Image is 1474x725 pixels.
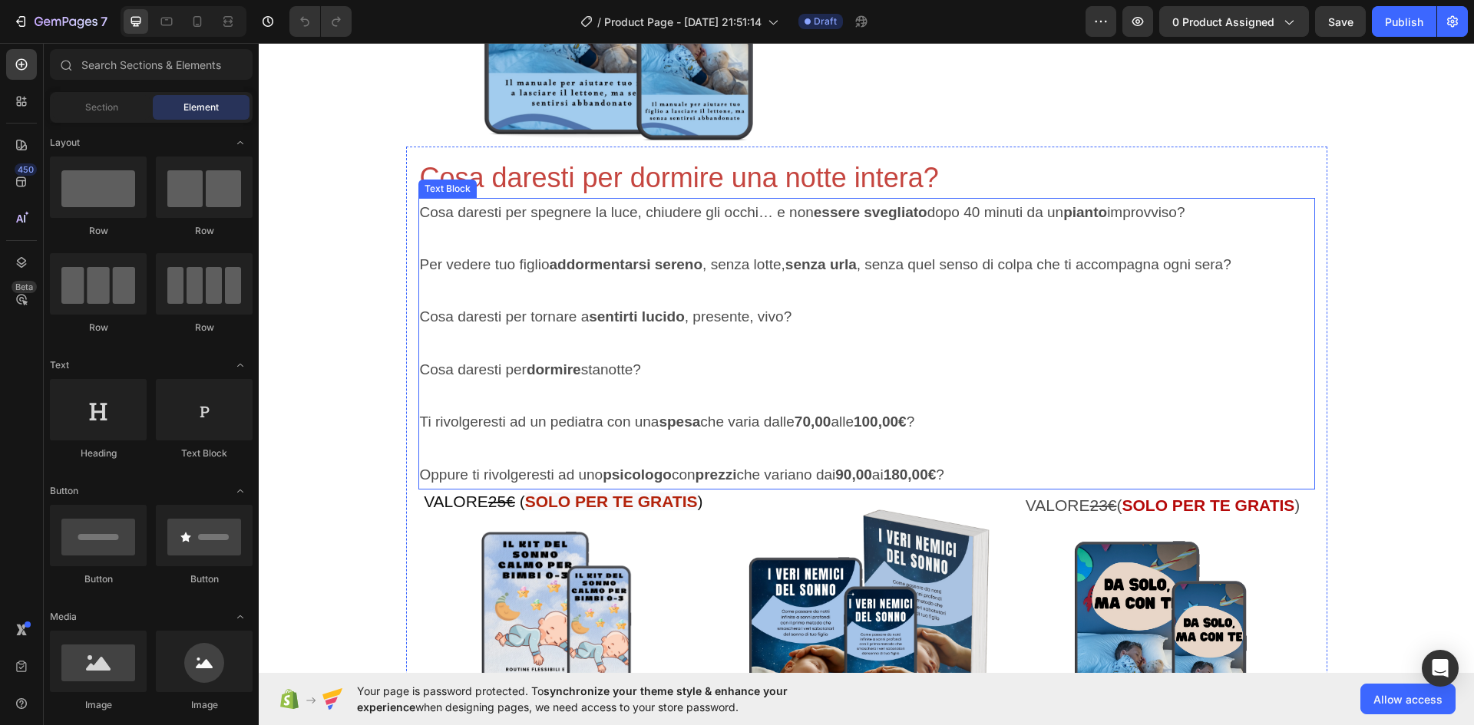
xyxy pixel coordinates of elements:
p: Ti rivolgeresti ad un pediatra con una che varia dalle alle ? [161,340,1055,392]
button: 0 product assigned [1159,6,1309,37]
img: gempages_584859499177706356-60b70369-1c6e-41eb-a04a-8bad33884d32.png [477,447,739,708]
img: gempages_584859499177706356-da2c7621-c193-427b-9608-42101a1871a3.png [217,483,392,657]
span: synchronize your theme style & enhance your experience [357,684,788,713]
div: Text Block [156,447,253,460]
span: Layout [50,136,80,150]
span: Allow access [1373,691,1443,707]
div: Row [156,321,253,334]
div: Beta [12,281,37,293]
p: VALORE ( ) [767,448,1055,477]
strong: 70,00 [536,371,573,387]
div: Image [156,698,253,712]
div: Row [156,224,253,238]
div: Heading [50,447,147,460]
span: Save [1328,15,1353,28]
strong: prezzi [437,423,478,440]
div: Row [50,224,147,238]
div: Button [50,572,147,586]
strong: SOLO PER TE GRATIS [266,450,439,467]
span: Toggle open [228,130,253,155]
span: Button [50,484,78,498]
span: Product Page - [DATE] 21:51:14 [604,14,762,30]
strong: 180,00€ [625,423,678,440]
p: 7 [101,12,107,31]
img: gempages_584859499177706356-e9a92184-79a9-4df2-98b1-3d9e33d6e097.png [809,491,1013,694]
s: 25€ [230,450,256,467]
iframe: Design area [259,43,1474,673]
strong: addormentarsi sereno [291,213,445,229]
s: 23€ [831,453,858,471]
span: Section [85,101,118,114]
span: ) [439,450,445,467]
p: Per vedere tuo figlio , senza lotte, , senza quel senso di colpa che ti accompagna ogni sera? [161,183,1055,235]
p: Oppure ti rivolgeresti ad uno con che variano dai ai ? [161,392,1055,444]
strong: senza urla [527,213,598,229]
p: Cosa daresti per tornare a , presente, vivo? [161,235,1055,287]
div: Open Intercom Messenger [1422,650,1459,687]
strong: essere svegliato [555,161,669,177]
strong: 100,00€ [595,371,648,387]
span: Text [50,358,69,372]
div: Button [156,572,253,586]
div: 450 [15,163,37,176]
span: / [597,14,601,30]
span: ( [261,450,266,467]
span: Media [50,610,77,624]
strong: psicologo [344,423,413,440]
strong: 90,00 [577,423,613,440]
button: Save [1315,6,1366,37]
div: Publish [1385,14,1423,30]
span: Toggle open [228,353,253,377]
span: Draft [814,15,837,28]
button: Allow access [1360,684,1456,714]
span: Toggle open [228,479,253,503]
span: Toggle open [228,605,253,629]
strong: SOLO PER TE GRATIS [864,453,1036,471]
button: 7 [6,6,114,37]
div: Undo/Redo [289,6,352,37]
p: Cosa daresti per stanotte? [161,288,1055,340]
strong: dormire [268,318,322,334]
span: 0 product assigned [1172,14,1274,30]
strong: spesa [400,371,441,387]
button: Publish [1372,6,1436,37]
strong: sentirti lucido [330,265,426,282]
h2: VALORE [164,447,445,470]
strong: pianto [805,161,848,177]
span: Element [183,101,219,114]
div: Row [50,321,147,334]
div: Image [50,698,147,712]
div: Text Block [163,139,215,153]
input: Search Sections & Elements [50,49,253,80]
span: Your page is password protected. To when designing pages, we need access to your store password. [357,683,848,715]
